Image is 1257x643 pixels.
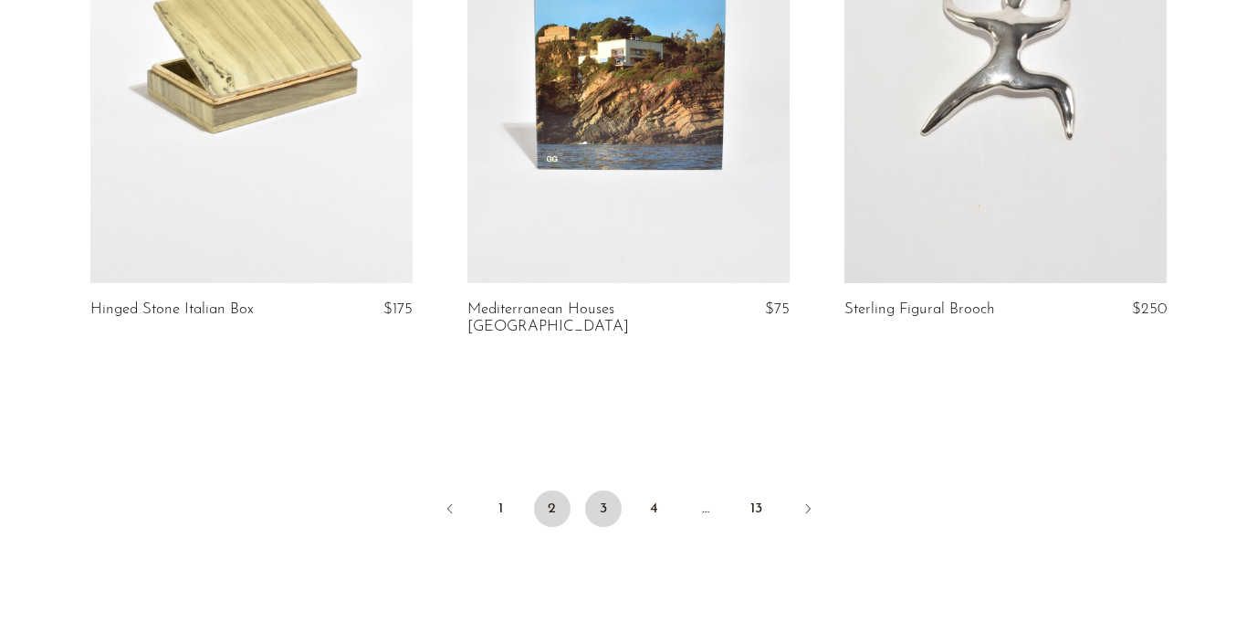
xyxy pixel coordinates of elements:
[765,301,790,317] span: $75
[534,490,571,527] span: 2
[467,301,682,335] a: Mediterranean Houses [GEOGRAPHIC_DATA]
[1132,301,1167,317] span: $250
[432,490,468,531] a: Previous
[687,490,724,527] span: …
[483,490,519,527] a: 1
[585,490,622,527] a: 3
[790,490,826,531] a: Next
[844,301,995,318] a: Sterling Figural Brooch
[738,490,775,527] a: 13
[90,301,254,318] a: Hinged Stone Italian Box
[636,490,673,527] a: 4
[383,301,413,317] span: $175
